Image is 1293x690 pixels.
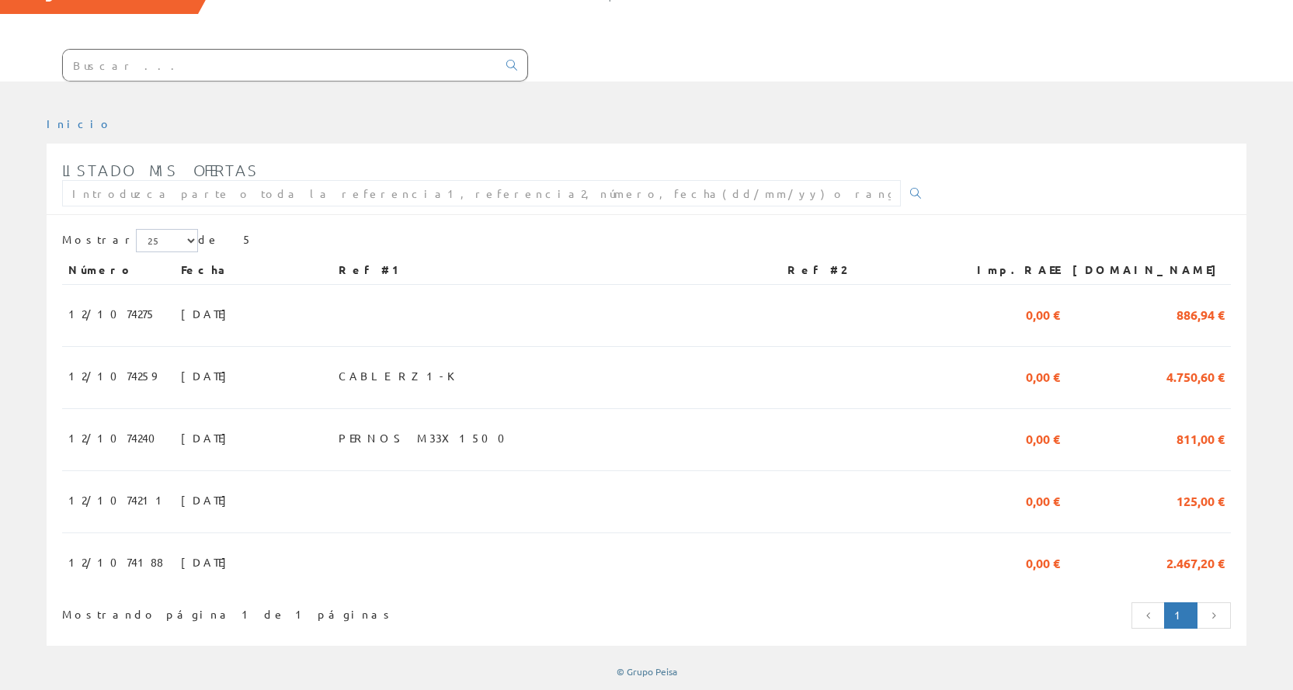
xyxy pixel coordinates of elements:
[1166,549,1225,575] span: 2.467,20 €
[1197,602,1231,629] a: Página siguiente
[62,229,198,252] label: Mostrar
[62,161,259,179] span: Listado mis ofertas
[63,50,497,81] input: Buscar ...
[339,362,466,389] span: CABLE RZ1-K
[62,180,901,206] input: Introduzca parte o toda la referencia1, referencia2, número, fecha(dd/mm/yy) o rango de fechas(dd...
[136,229,198,252] select: Mostrar
[175,256,332,284] th: Fecha
[1177,300,1225,327] span: 886,94 €
[950,256,1066,284] th: Imp.RAEE
[1131,602,1166,629] a: Página anterior
[1177,487,1225,513] span: 125,00 €
[1166,362,1225,389] span: 4.750,60 €
[181,487,235,513] span: [DATE]
[68,549,163,575] span: 12/1074188
[68,300,156,327] span: 12/1074275
[68,487,169,513] span: 12/1074211
[1026,549,1060,575] span: 0,00 €
[181,362,235,389] span: [DATE]
[339,425,514,451] span: PERNOS M33X1500
[181,425,235,451] span: [DATE]
[781,256,950,284] th: Ref #2
[1026,425,1060,451] span: 0,00 €
[1026,487,1060,513] span: 0,00 €
[47,665,1246,678] div: © Grupo Peisa
[62,256,175,284] th: Número
[1026,300,1060,327] span: 0,00 €
[1177,425,1225,451] span: 811,00 €
[47,116,113,130] a: Inicio
[68,362,156,389] span: 12/1074259
[62,229,1231,256] div: de 5
[181,549,235,575] span: [DATE]
[181,300,235,327] span: [DATE]
[1026,362,1060,389] span: 0,00 €
[332,256,781,284] th: Ref #1
[1164,602,1197,629] a: Página actual
[62,601,536,622] div: Mostrando página 1 de 1 páginas
[1066,256,1231,284] th: [DOMAIN_NAME]
[68,425,165,451] span: 12/1074240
